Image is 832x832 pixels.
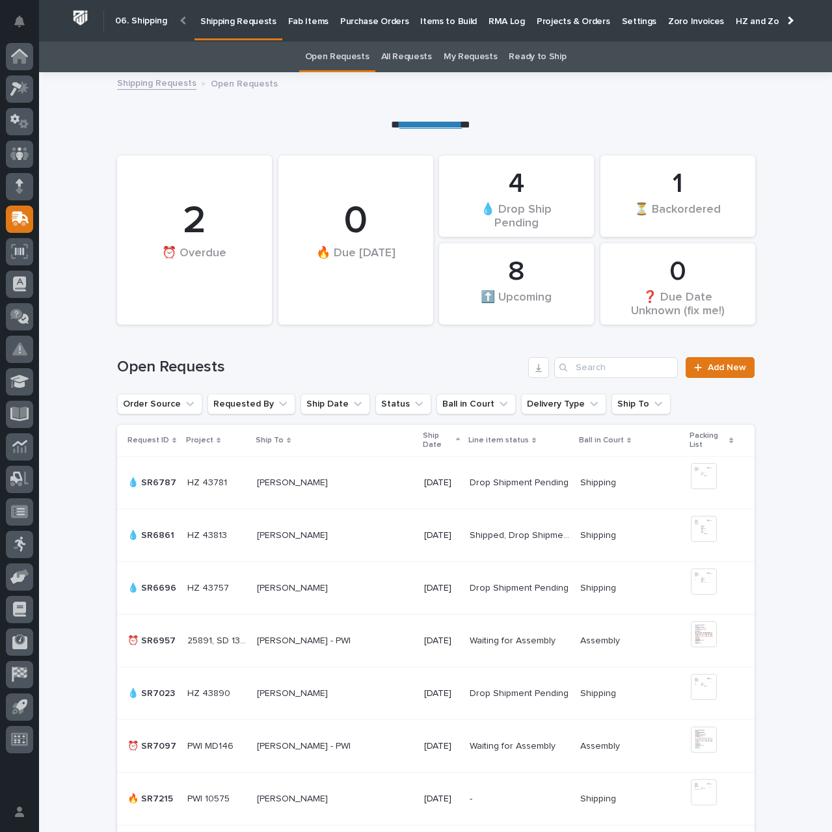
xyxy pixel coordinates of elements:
[461,289,572,317] div: ⬆️ Upcoming
[256,433,284,448] p: Ship To
[470,475,571,489] p: Drop Shipment Pending
[470,686,571,699] p: Drop Shipment Pending
[424,688,459,699] p: [DATE]
[127,686,178,699] p: 💧 SR7023
[708,363,746,372] span: Add New
[580,633,623,647] p: Assembly
[690,429,727,453] p: Packing List
[117,509,755,562] tr: 💧 SR6861💧 SR6861 HZ 43813HZ 43813 [PERSON_NAME][PERSON_NAME] [DATE]Shipped, Drop Shipment Pending...
[623,168,733,200] div: 1
[117,457,755,509] tr: 💧 SR6787💧 SR6787 HZ 43781HZ 43781 [PERSON_NAME][PERSON_NAME] [DATE]Drop Shipment PendingDrop Ship...
[301,394,370,414] button: Ship Date
[554,357,678,378] input: Search
[186,433,213,448] p: Project
[470,738,558,752] p: Waiting for Assembly
[187,475,230,489] p: HZ 43781
[127,580,179,594] p: 💧 SR6696
[623,289,733,317] div: ❓ Due Date Unknown (fix me!)
[187,633,249,647] p: 25891, SD 1387
[6,8,33,35] button: Notifications
[580,475,619,489] p: Shipping
[424,794,459,805] p: [DATE]
[187,791,232,805] p: PWI 10575
[127,475,179,489] p: 💧 SR6787
[580,528,619,541] p: Shipping
[470,791,475,805] p: -
[117,667,755,720] tr: 💧 SR7023💧 SR7023 HZ 43890HZ 43890 [PERSON_NAME][PERSON_NAME] [DATE]Drop Shipment PendingDrop Ship...
[16,16,33,36] div: Notifications
[509,42,566,72] a: Ready to Ship
[424,741,459,752] p: [DATE]
[461,256,572,288] div: 8
[187,686,233,699] p: HZ 43890
[257,633,353,647] p: [PERSON_NAME] - PWI
[444,42,498,72] a: My Requests
[257,686,330,699] p: [PERSON_NAME]
[257,738,353,752] p: [PERSON_NAME] - PWI
[117,720,755,773] tr: ⏰ SR7097⏰ SR7097 PWI MD146PWI MD146 [PERSON_NAME] - PWI[PERSON_NAME] - PWI [DATE]Waiting for Asse...
[470,528,572,541] p: Shipped, Drop Shipment Pending
[127,633,178,647] p: ⏰ SR6957
[117,75,196,90] a: Shipping Requests
[68,6,92,30] img: Workspace Logo
[187,738,236,752] p: PWI MD146
[127,433,169,448] p: Request ID
[305,42,369,72] a: Open Requests
[611,394,671,414] button: Ship To
[187,580,232,594] p: HZ 43757
[139,246,250,287] div: ⏰ Overdue
[424,636,459,647] p: [DATE]
[115,16,167,27] h2: 06. Shipping
[470,580,571,594] p: Drop Shipment Pending
[127,528,177,541] p: 💧 SR6861
[257,528,330,541] p: [PERSON_NAME]
[580,791,619,805] p: Shipping
[424,530,459,541] p: [DATE]
[470,633,558,647] p: Waiting for Assembly
[580,686,619,699] p: Shipping
[461,202,572,229] div: 💧 Drop Ship Pending
[117,394,202,414] button: Order Source
[117,615,755,667] tr: ⏰ SR6957⏰ SR6957 25891, SD 138725891, SD 1387 [PERSON_NAME] - PWI[PERSON_NAME] - PWI [DATE]Waitin...
[257,791,330,805] p: [PERSON_NAME]
[423,429,453,453] p: Ship Date
[580,580,619,594] p: Shipping
[208,394,295,414] button: Requested By
[187,528,230,541] p: HZ 43813
[375,394,431,414] button: Status
[139,198,250,245] div: 2
[381,42,432,72] a: All Requests
[117,562,755,615] tr: 💧 SR6696💧 SR6696 HZ 43757HZ 43757 [PERSON_NAME][PERSON_NAME] [DATE]Drop Shipment PendingDrop Ship...
[424,583,459,594] p: [DATE]
[579,433,624,448] p: Ball in Court
[127,738,179,752] p: ⏰ SR7097
[257,475,330,489] p: [PERSON_NAME]
[117,773,755,825] tr: 🔥 SR7215🔥 SR7215 PWI 10575PWI 10575 [PERSON_NAME][PERSON_NAME] [DATE]-- ShippingShipping
[580,738,623,752] p: Assembly
[686,357,754,378] a: Add New
[127,791,176,805] p: 🔥 SR7215
[468,433,529,448] p: Line item status
[301,246,411,287] div: 🔥 Due [DATE]
[117,358,524,377] h1: Open Requests
[211,75,278,90] p: Open Requests
[461,168,572,200] div: 4
[301,198,411,245] div: 0
[521,394,606,414] button: Delivery Type
[436,394,516,414] button: Ball in Court
[623,202,733,229] div: ⏳ Backordered
[257,580,330,594] p: [PERSON_NAME]
[424,477,459,489] p: [DATE]
[623,256,733,288] div: 0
